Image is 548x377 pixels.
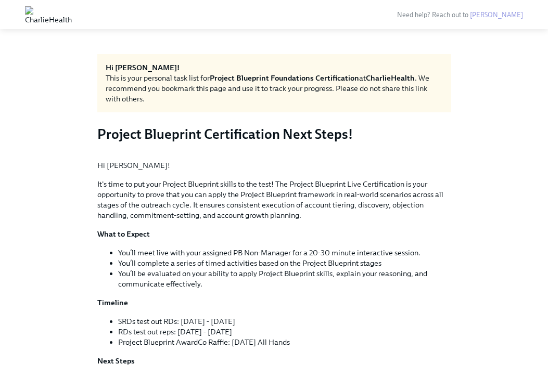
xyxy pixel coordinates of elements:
strong: Project Blueprint Foundations Certification [210,73,359,83]
strong: Timeline [97,298,128,307]
li: You’ll complete a series of timed activities based on the Project Blueprint stages [118,258,451,268]
a: [PERSON_NAME] [470,11,523,19]
div: This is your personal task list for at . We recommend you bookmark this page and use it to track ... [106,73,443,104]
li: Project Blueprint AwardCo Raffle: [DATE] All Hands [118,337,451,347]
strong: Next Steps [97,356,135,366]
p: Hi [PERSON_NAME]! [97,160,451,171]
li: You’ll be evaluated on your ability to apply Project Blueprint skills, explain your reasoning, an... [118,268,451,289]
img: CharlieHealth [25,6,72,23]
strong: CharlieHealth [366,73,415,83]
span: Need help? Reach out to [397,11,523,19]
li: SRDs test out RDs: [DATE] - [DATE] [118,316,451,327]
h3: Project Blueprint Certification Next Steps! [97,125,451,144]
strong: What to Expect [97,229,150,239]
li: RDs test out reps: [DATE] - [DATE] [118,327,451,337]
p: It's time to put your Project Blueprint skills to the test! The Project Blueprint Live Certificat... [97,179,451,220]
li: You’ll meet live with your assigned PB Non-Manager for a 20-30 minute interactive session. [118,248,451,258]
strong: Hi [PERSON_NAME]! [106,63,180,72]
